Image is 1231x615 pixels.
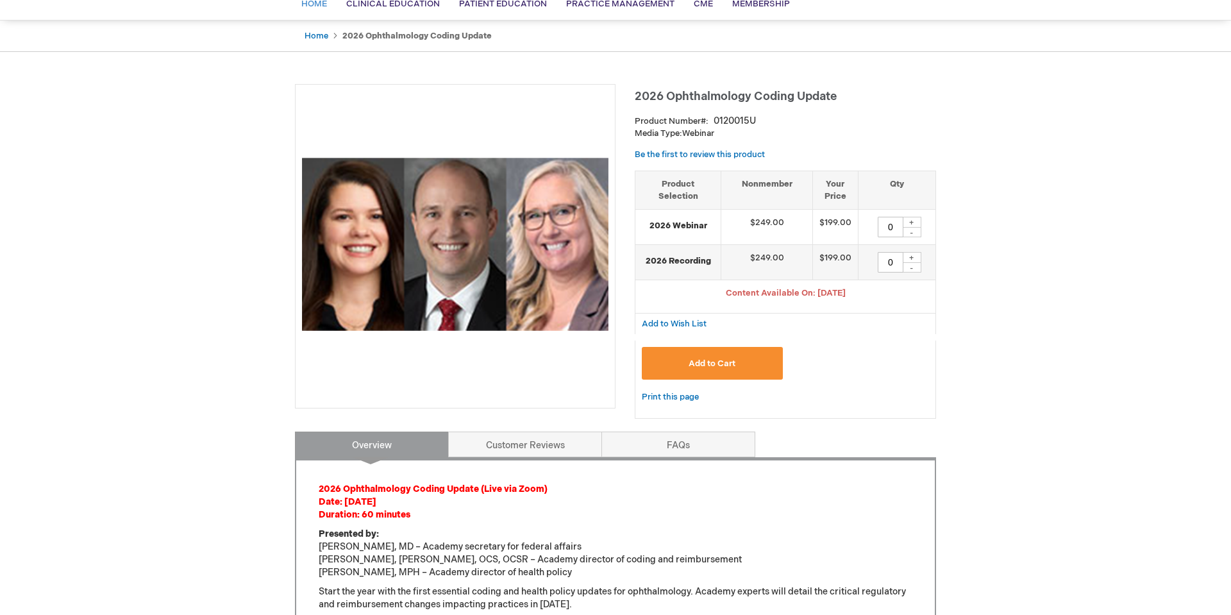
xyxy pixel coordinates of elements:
[642,318,707,329] a: Add to Wish List
[858,171,935,209] th: Qty
[342,31,492,41] strong: 2026 Ophthalmology Coding Update
[902,252,921,263] div: +
[319,528,912,579] p: [PERSON_NAME], MD – Academy secretary for federal affairs [PERSON_NAME], [PERSON_NAME], OCS, OCSR...
[721,210,813,245] td: $249.00
[642,389,699,405] a: Print this page
[642,319,707,329] span: Add to Wish List
[319,586,912,611] p: Start the year with the first essential coding and health policy updates for ophthalmology. Acade...
[635,128,936,140] p: Webinar
[635,128,682,139] strong: Media Type:
[302,91,608,398] img: 2026 Ophthalmology Coding Update
[601,432,755,457] a: FAQs
[635,90,837,103] span: 2026 Ophthalmology Coding Update
[878,217,903,237] input: Qty
[812,245,858,280] td: $199.00
[635,149,765,160] a: Be the first to review this product
[812,171,858,209] th: Your Price
[319,484,548,520] font: 2026 Ophthalmology Coding Update (Live via Zoom) Date: [DATE] Duration: 60 minutes
[642,347,783,380] button: Add to Cart
[878,252,903,273] input: Qty
[635,171,721,209] th: Product Selection
[902,262,921,273] div: -
[902,217,921,228] div: +
[305,31,328,41] a: Home
[642,220,714,232] strong: 2026 Webinar
[812,210,858,245] td: $199.00
[726,288,846,298] span: Content Available On: [DATE]
[721,245,813,280] td: $249.00
[319,528,379,539] strong: Presented by:
[642,255,714,267] strong: 2026 Recording
[635,116,708,126] strong: Product Number
[448,432,602,457] a: Customer Reviews
[689,358,735,369] span: Add to Cart
[714,115,756,128] div: 0120015U
[295,432,449,457] a: Overview
[902,227,921,237] div: -
[721,171,813,209] th: Nonmember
